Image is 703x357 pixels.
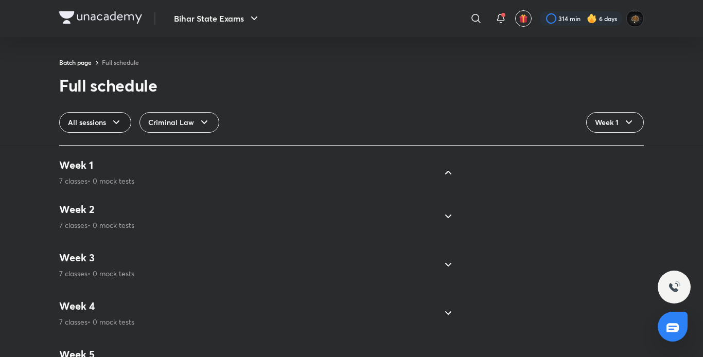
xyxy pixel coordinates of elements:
div: Week 47 classes• 0 mock tests [51,299,454,327]
h4: Week 2 [59,203,134,216]
img: ttu [668,281,680,293]
div: Week 37 classes• 0 mock tests [51,251,454,279]
img: Company Logo [59,11,142,24]
a: Company Logo [59,11,142,26]
div: Week 27 classes• 0 mock tests [51,203,454,230]
span: Criminal Law [148,117,194,128]
span: Week 1 [595,117,619,128]
a: Full schedule [102,58,139,66]
p: 7 classes • 0 mock tests [59,317,134,327]
p: 7 classes • 0 mock tests [59,176,134,186]
img: streak [587,13,597,24]
img: avatar [519,14,528,23]
p: 7 classes • 0 mock tests [59,269,134,279]
div: Week 17 classes• 0 mock tests [51,158,454,186]
p: 7 classes • 0 mock tests [59,220,134,230]
span: All sessions [68,117,106,128]
a: Batch page [59,58,92,66]
h4: Week 4 [59,299,134,313]
h4: Week 3 [59,251,134,264]
img: abhishek kumar [626,10,644,27]
div: Full schedule [59,75,157,96]
button: avatar [515,10,532,27]
h4: Week 1 [59,158,134,172]
button: Bihar State Exams [168,8,267,29]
